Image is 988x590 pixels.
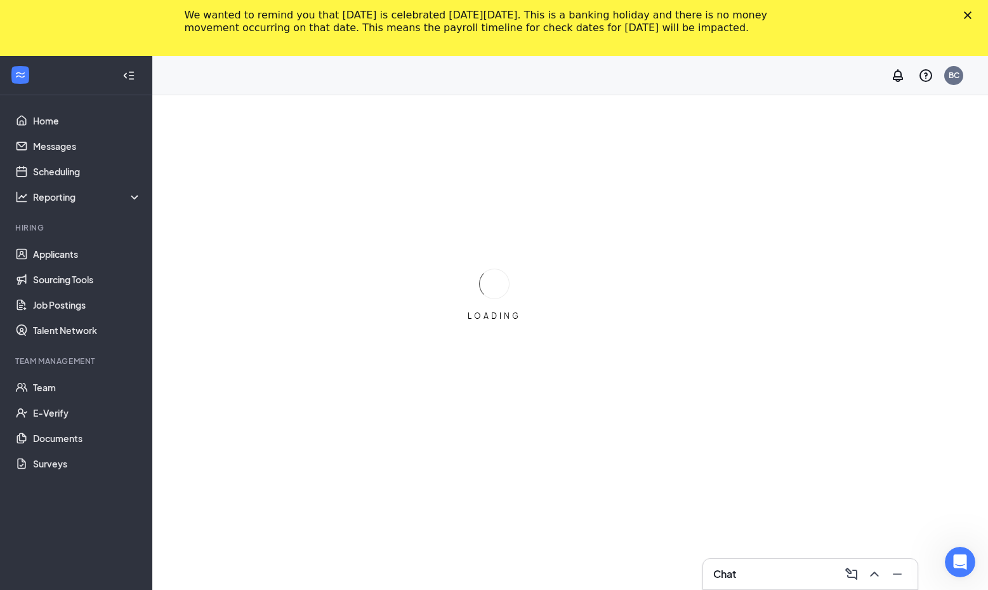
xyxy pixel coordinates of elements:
a: Scheduling [33,159,142,184]
svg: Analysis [15,191,28,203]
a: Documents [33,426,142,451]
a: Job Postings [33,292,142,318]
svg: QuestionInfo [918,68,933,83]
a: Home [33,108,142,133]
a: Messages [33,133,142,159]
svg: ChevronUp [867,567,882,582]
button: ComposeMessage [841,564,862,584]
div: We wanted to remind you that [DATE] is celebrated [DATE][DATE]. This is a banking holiday and the... [185,9,784,34]
button: Minimize [887,564,907,584]
a: Sourcing Tools [33,267,142,292]
a: Talent Network [33,318,142,343]
svg: Minimize [890,567,905,582]
svg: Collapse [122,69,135,82]
div: BC [949,70,959,81]
div: Reporting [33,191,142,203]
a: Surveys [33,451,142,476]
h3: Chat [713,567,736,581]
svg: WorkstreamLogo [14,69,27,81]
iframe: Intercom live chat [945,547,975,577]
a: E-Verify [33,400,142,426]
svg: ComposeMessage [844,567,859,582]
svg: Notifications [890,68,906,83]
div: Team Management [15,356,139,366]
div: Close [964,11,977,19]
div: LOADING [463,311,526,321]
a: Team [33,375,142,400]
div: Hiring [15,222,139,233]
button: ChevronUp [864,564,885,584]
a: Applicants [33,241,142,267]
